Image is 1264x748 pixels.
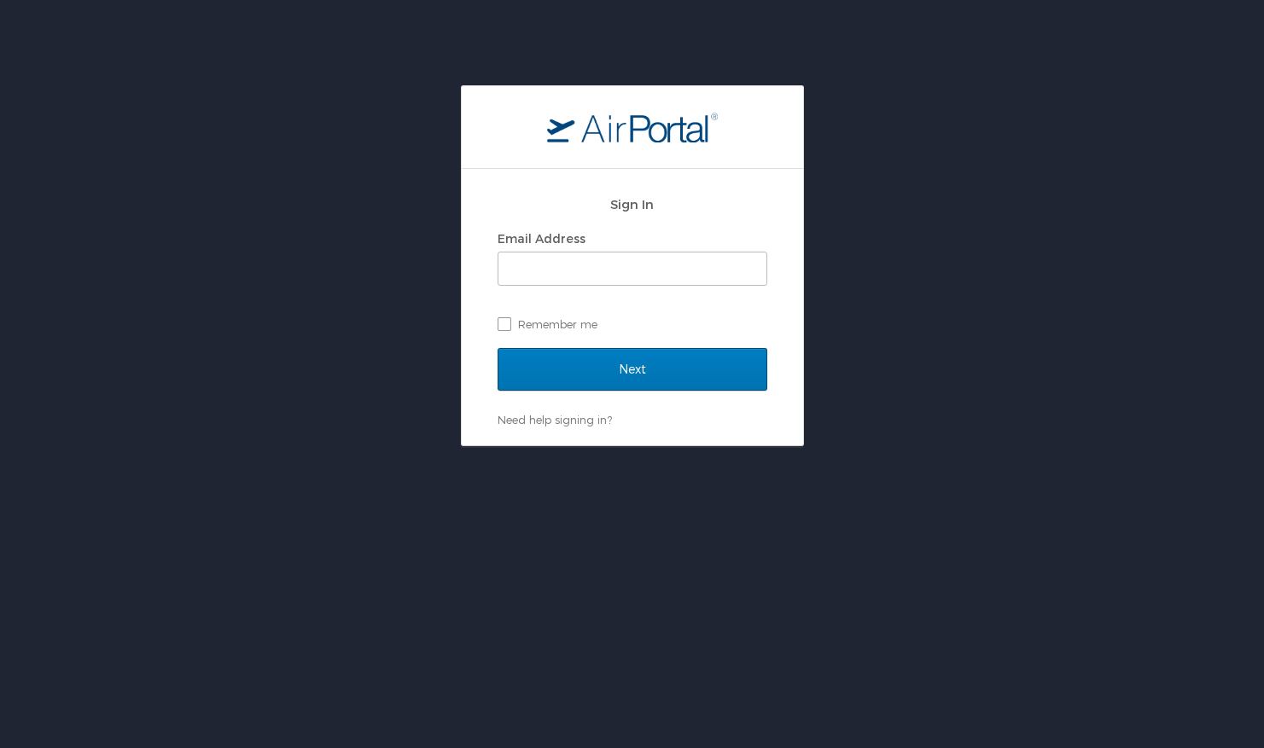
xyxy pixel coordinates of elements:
[498,194,767,214] h2: Sign In
[498,311,767,337] label: Remember me
[498,231,585,246] label: Email Address
[498,348,767,391] input: Next
[498,413,612,426] a: Need help signing in?
[547,112,718,142] img: logo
